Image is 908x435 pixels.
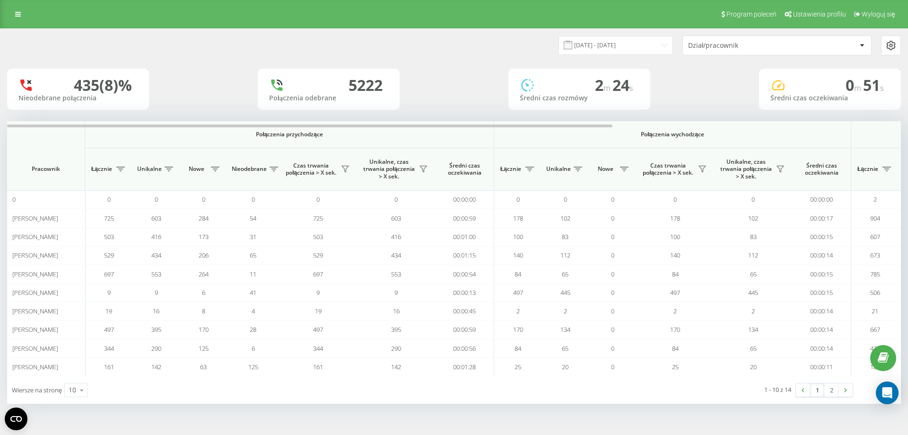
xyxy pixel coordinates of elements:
td: 00:00:59 [435,209,494,227]
span: 603 [391,214,401,222]
span: 0 [611,251,614,259]
span: Wyloguj się [862,10,895,18]
span: 0 [107,195,111,204]
span: 84 [672,344,679,353]
span: 2 [751,307,755,315]
span: 0 [516,195,520,204]
span: 0 [611,363,614,371]
span: Program poleceń [726,10,777,18]
span: [PERSON_NAME] [12,232,58,241]
span: Pracownik [15,165,77,173]
button: Open CMP widget [5,408,27,430]
a: 1 [810,383,824,397]
span: 434 [151,251,161,259]
span: 100 [513,232,523,241]
span: 83 [750,232,757,241]
span: 529 [313,251,323,259]
span: Czas trwania połączenia > X sek. [284,162,338,177]
span: 9 [394,288,398,297]
span: 445 [560,288,570,297]
span: Średni czas oczekiwania [799,162,844,177]
span: 0 [252,195,255,204]
span: 65 [562,344,568,353]
span: 170 [199,325,209,334]
span: 497 [313,325,323,334]
span: 11 [250,270,256,278]
span: 503 [313,232,323,241]
span: 0 [611,288,614,297]
span: 8 [202,307,205,315]
span: 173 [199,232,209,241]
span: 51 [863,75,884,95]
span: 125 [248,363,258,371]
div: Średni czas oczekiwania [770,94,890,102]
span: 0 [564,195,567,204]
td: 00:00:56 [435,339,494,358]
span: 28 [250,325,256,334]
span: 65 [750,344,757,353]
span: [PERSON_NAME] [12,251,58,259]
span: Połączenia wychodzące [516,131,829,138]
span: 161 [313,363,323,371]
span: Łącznie [856,165,880,173]
span: [PERSON_NAME] [12,325,58,334]
span: [PERSON_NAME] [12,288,58,297]
span: 19 [315,307,322,315]
span: [PERSON_NAME] [12,344,58,353]
span: 16 [393,307,400,315]
td: 00:00:14 [792,339,851,358]
span: 9 [316,288,320,297]
td: 00:00:45 [435,302,494,320]
span: 445 [748,288,758,297]
span: [PERSON_NAME] [12,307,58,315]
span: 290 [391,344,401,353]
span: 529 [104,251,114,259]
span: 725 [104,214,114,222]
span: 16 [153,307,159,315]
td: 00:00:14 [792,302,851,320]
span: [PERSON_NAME] [12,363,58,371]
span: 2 [564,307,567,315]
div: Nieodebrane połączenia [18,94,138,102]
td: 00:00:17 [792,209,851,227]
span: Łącznie [499,165,523,173]
span: 0 [12,195,16,204]
span: 112 [560,251,570,259]
span: 6 [202,288,205,297]
span: 170 [513,325,523,334]
a: 2 [824,383,838,397]
span: 0 [394,195,398,204]
span: 0 [673,195,677,204]
span: 553 [391,270,401,278]
span: Łącznie [90,165,113,173]
div: Dział/pracownik [688,42,801,50]
span: Ustawienia profilu [793,10,846,18]
span: 428 [870,344,880,353]
span: 0 [751,195,755,204]
span: 84 [515,344,521,353]
div: 435 (8)% [74,76,132,94]
span: 140 [513,251,523,259]
span: s [629,83,633,93]
div: Połączenia odebrane [269,94,388,102]
span: 0 [155,195,158,204]
span: 65 [250,251,256,259]
span: 4 [252,307,255,315]
span: 553 [151,270,161,278]
span: Nowe [184,165,208,173]
span: 497 [513,288,523,297]
span: 20 [562,363,568,371]
span: 0 [202,195,205,204]
span: m [603,83,612,93]
span: Nowe [594,165,617,173]
td: 00:01:15 [435,246,494,265]
span: 904 [870,214,880,222]
span: 344 [104,344,114,353]
span: 434 [391,251,401,259]
span: 2 [595,75,612,95]
span: 284 [199,214,209,222]
td: 00:00:15 [792,265,851,283]
div: 5222 [349,76,383,94]
span: 290 [151,344,161,353]
span: 0 [846,75,863,95]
